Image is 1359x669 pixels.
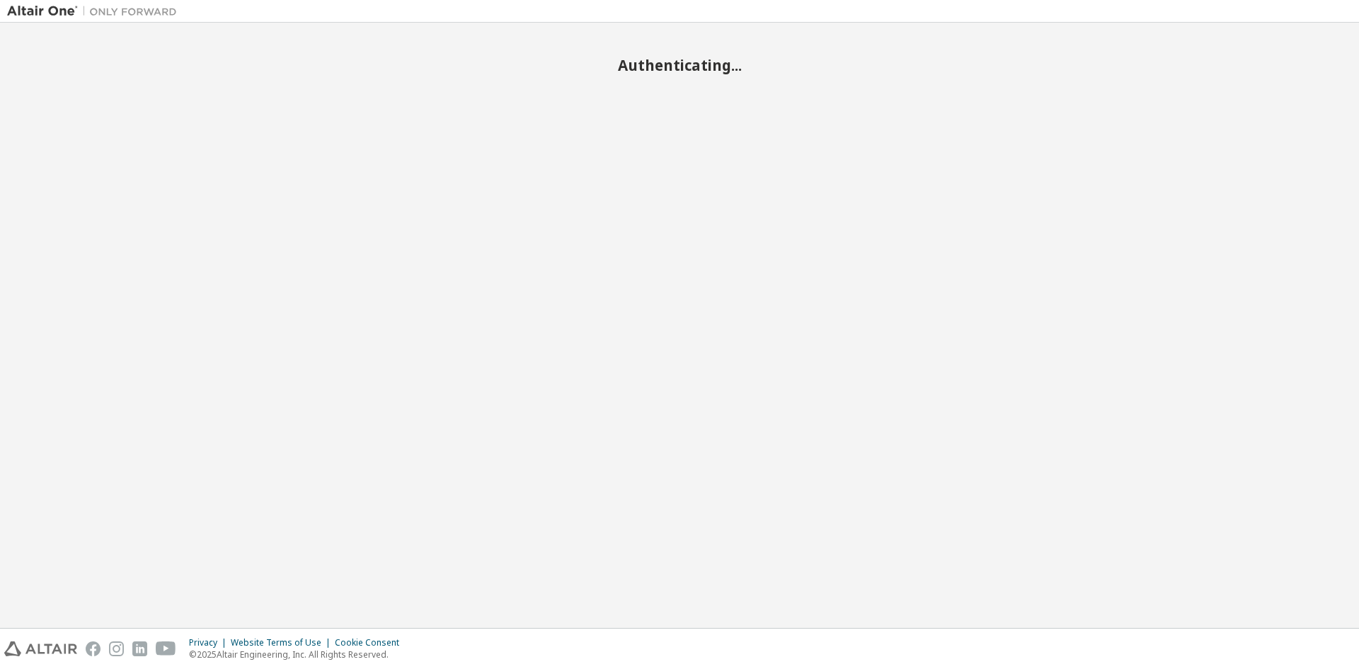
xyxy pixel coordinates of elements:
[109,641,124,656] img: instagram.svg
[4,641,77,656] img: altair_logo.svg
[7,56,1352,74] h2: Authenticating...
[156,641,176,656] img: youtube.svg
[189,648,408,661] p: © 2025 Altair Engineering, Inc. All Rights Reserved.
[231,637,335,648] div: Website Terms of Use
[7,4,184,18] img: Altair One
[86,641,101,656] img: facebook.svg
[335,637,408,648] div: Cookie Consent
[132,641,147,656] img: linkedin.svg
[189,637,231,648] div: Privacy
